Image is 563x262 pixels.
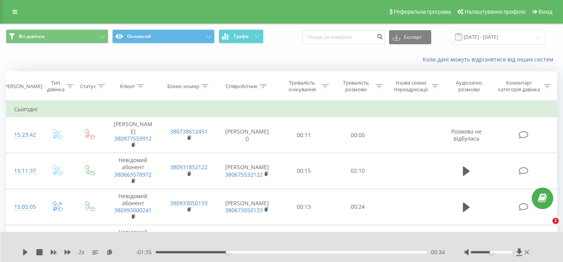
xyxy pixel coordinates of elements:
input: Пошук за номером [302,30,385,44]
td: Невідомий абонент [105,153,161,189]
span: Всі дзвінки [19,33,45,40]
td: 00:11 [277,117,331,153]
span: 1 [552,218,559,224]
div: Статус [80,83,96,90]
div: Назва схеми переадресації [392,80,430,93]
div: 15:05:05 [14,199,33,215]
div: Клієнт [120,83,135,90]
a: 380993000241 [114,206,152,214]
button: Графік [219,29,264,43]
td: 00:13 [277,189,331,225]
button: Основний [112,29,215,43]
span: Реферальна програма [394,9,451,15]
a: Коли дані можуть відрізнятися вiд інших систем [423,56,557,63]
span: 2 x [79,248,84,256]
div: Тривалість розмови [338,80,374,93]
span: Графік [234,34,249,39]
div: Тип дзвінка [47,80,65,93]
td: Сьогодні [6,101,557,117]
div: Accessibility label [490,251,493,254]
a: 380933050133 [170,199,208,207]
td: [PERSON_NAME] [217,153,277,189]
span: 00:34 [431,248,445,256]
a: 380977559912 [114,135,152,142]
iframe: Intercom live chat [536,218,555,237]
td: 00:24 [331,189,385,225]
span: - 01:35 [136,248,156,256]
div: 15:23:42 [14,127,33,143]
div: Співробітник [226,83,258,90]
button: Всі дзвінки [6,29,108,43]
td: 00:18 [331,225,385,261]
a: 380673050133 [225,206,263,214]
span: Налаштування профілю [464,9,525,15]
div: Тривалість очікування [284,80,320,93]
td: 00:11 [277,225,331,261]
td: [PERSON_NAME] [217,225,277,261]
a: 380738612451 [170,128,208,135]
td: [PERSON_NAME] () [217,117,277,153]
div: Accessibility label [226,251,229,254]
div: Коментар/категорія дзвінка [496,80,542,93]
td: [PERSON_NAME] [105,117,161,153]
td: [PERSON_NAME] [217,189,277,225]
a: 380663578972 [114,171,152,178]
button: Експорт [389,30,431,44]
a: 380931852122 [170,163,208,171]
div: Бізнес номер [167,83,199,90]
div: [PERSON_NAME] [3,83,42,90]
div: 15:11:37 [14,163,33,179]
td: 00:00 [331,117,385,153]
td: Невідомий абонент [105,189,161,225]
div: Аудіозапис розмови [448,80,490,93]
span: Вихід [539,9,552,15]
span: Розмова не відбулась [451,128,482,142]
td: Невідомий абонент [105,225,161,261]
td: 02:10 [331,153,385,189]
a: 380675532122 [225,171,263,178]
td: 00:15 [277,153,331,189]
